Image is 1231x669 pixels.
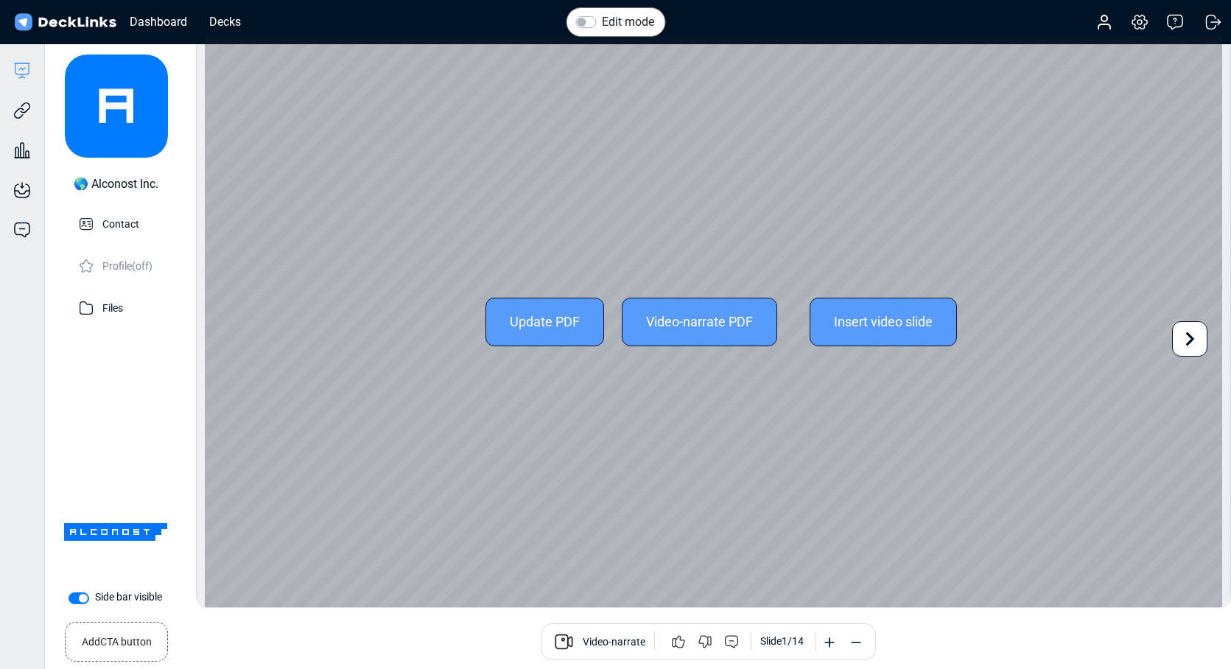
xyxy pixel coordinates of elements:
div: Insert video slide [810,298,957,346]
div: Video-narrate PDF [622,298,777,346]
div: Update PDF [485,298,604,346]
p: Files [102,298,123,316]
label: Side bar visible [95,589,162,605]
span: Video-narrate [583,634,645,652]
small: Add CTA button [82,628,152,650]
label: Edit mode [602,13,654,31]
p: Profile (off) [102,256,152,274]
div: Slide 1 / 14 [760,634,804,649]
div: Dashboard [122,13,194,31]
img: avatar [65,55,168,158]
img: DeckLinks [12,12,119,33]
div: Decks [202,13,248,31]
img: Company Banner [64,480,167,584]
div: 🌎 Alconost Inc. [74,175,158,193]
p: Contact [102,214,139,232]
